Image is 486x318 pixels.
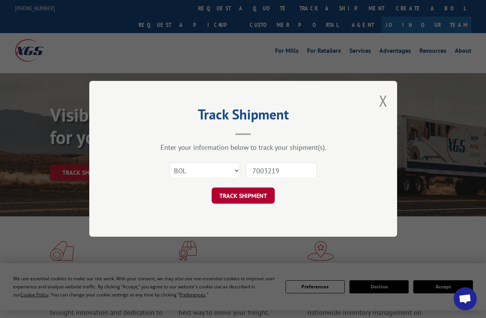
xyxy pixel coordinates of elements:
h2: Track Shipment [128,109,359,124]
div: Open chat [454,287,477,310]
button: Close modal [379,90,387,111]
input: Number(s) [246,163,317,179]
button: TRACK SHIPMENT [212,188,275,204]
div: Enter your information below to track your shipment(s). [128,143,359,152]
